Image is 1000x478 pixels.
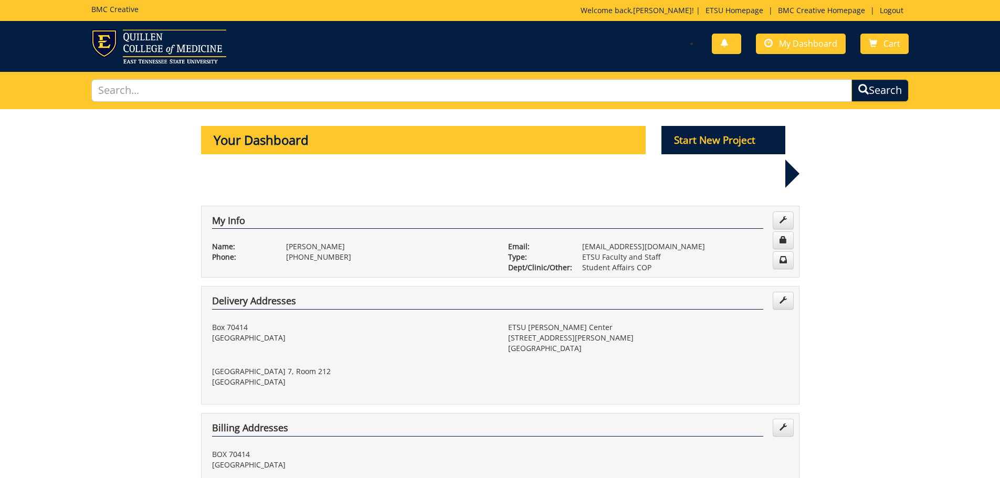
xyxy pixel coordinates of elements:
[883,38,900,49] span: Cart
[773,231,794,249] a: Change Password
[700,5,769,15] a: ETSU Homepage
[756,34,846,54] a: My Dashboard
[773,251,794,269] a: Change Communication Preferences
[91,5,139,13] h5: BMC Creative
[875,5,909,15] a: Logout
[286,241,492,252] p: [PERSON_NAME]
[212,241,270,252] p: Name:
[508,333,788,343] p: [STREET_ADDRESS][PERSON_NAME]
[773,419,794,437] a: Edit Addresses
[212,216,763,229] h4: My Info
[201,126,646,154] p: Your Dashboard
[582,252,788,262] p: ETSU Faculty and Staff
[212,449,492,460] p: BOX 70414
[582,241,788,252] p: [EMAIL_ADDRESS][DOMAIN_NAME]
[633,5,692,15] a: [PERSON_NAME]
[851,79,909,102] button: Search
[508,262,566,273] p: Dept/Clinic/Other:
[860,34,909,54] a: Cart
[779,38,837,49] span: My Dashboard
[661,126,785,154] p: Start New Project
[508,252,566,262] p: Type:
[212,423,763,437] h4: Billing Addresses
[91,29,226,63] img: ETSU logo
[212,322,492,333] p: Box 70414
[212,366,492,377] p: [GEOGRAPHIC_DATA] 7, Room 212
[773,5,870,15] a: BMC Creative Homepage
[91,79,852,102] input: Search...
[508,343,788,354] p: [GEOGRAPHIC_DATA]
[661,136,785,146] a: Start New Project
[773,292,794,310] a: Edit Addresses
[581,5,909,16] p: Welcome back, ! | | |
[582,262,788,273] p: Student Affairs COP
[286,252,492,262] p: [PHONE_NUMBER]
[508,322,788,333] p: ETSU [PERSON_NAME] Center
[212,460,492,470] p: [GEOGRAPHIC_DATA]
[773,211,794,229] a: Edit Info
[508,241,566,252] p: Email:
[212,377,492,387] p: [GEOGRAPHIC_DATA]
[212,333,492,343] p: [GEOGRAPHIC_DATA]
[212,296,763,310] h4: Delivery Addresses
[212,252,270,262] p: Phone:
